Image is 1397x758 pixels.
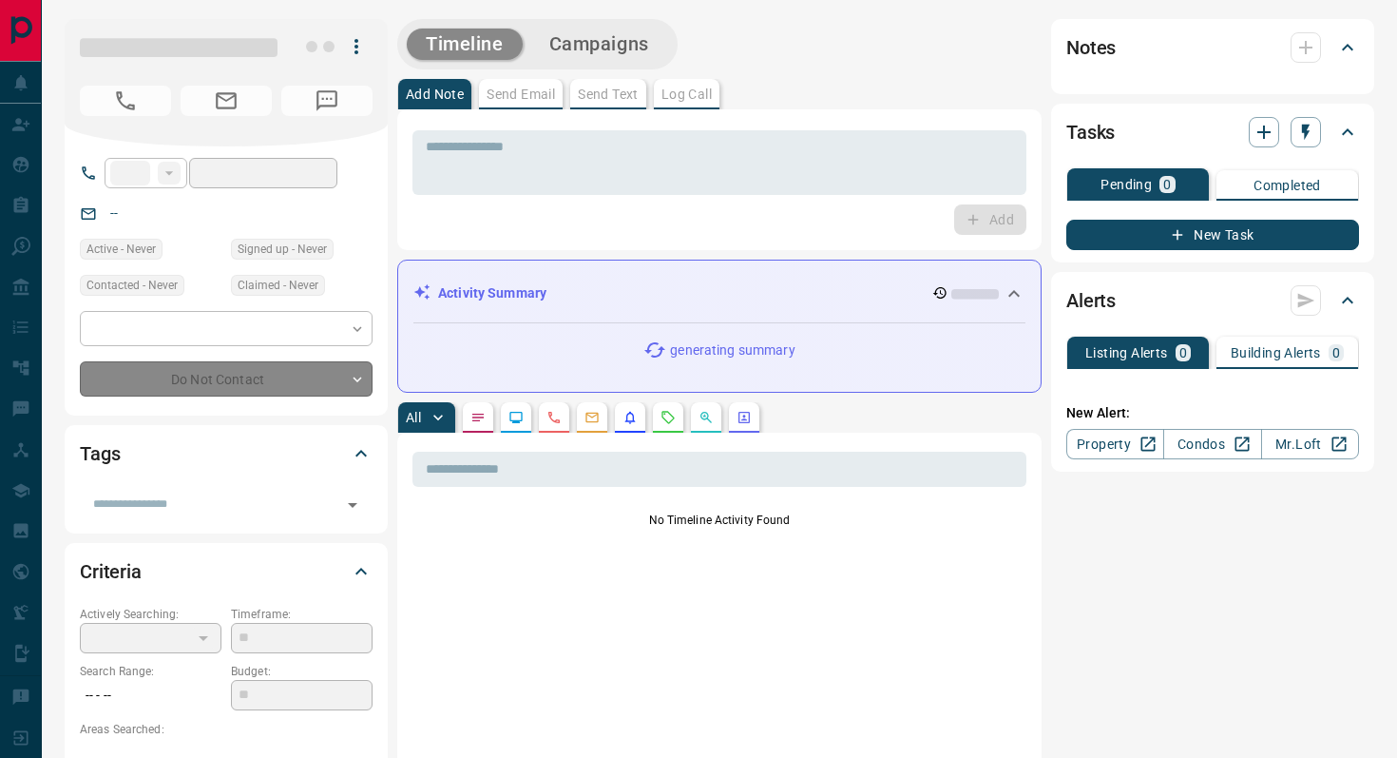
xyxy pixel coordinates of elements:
a: Property [1066,429,1164,459]
p: Building Alerts [1231,346,1321,360]
p: Actively Searching: [80,606,221,623]
a: Mr.Loft [1261,429,1359,459]
p: Timeframe: [231,606,373,623]
span: Claimed - Never [238,276,318,295]
p: 0 [1163,178,1171,191]
svg: Opportunities [698,410,714,425]
svg: Agent Actions [737,410,752,425]
div: Activity Summary [413,276,1025,311]
div: Criteria [80,549,373,594]
a: Condos [1163,429,1261,459]
span: No Number [80,86,171,116]
p: -- - -- [80,680,221,711]
h2: Tasks [1066,117,1115,147]
p: Listing Alerts [1085,346,1168,360]
div: Notes [1066,25,1359,70]
div: Tags [80,431,373,476]
button: New Task [1066,220,1359,250]
span: No Number [281,86,373,116]
svg: Emails [584,410,600,425]
div: Do Not Contact [80,361,373,397]
span: Contacted - Never [86,276,178,295]
span: No Email [181,86,272,116]
div: Tasks [1066,109,1359,155]
p: 0 [1332,346,1340,360]
p: Completed [1253,179,1321,192]
p: 0 [1179,346,1187,360]
h2: Alerts [1066,285,1116,316]
svg: Lead Browsing Activity [508,410,524,425]
button: Open [339,492,366,518]
p: All [406,411,421,424]
p: Areas Searched: [80,721,373,738]
p: Pending [1100,178,1152,191]
p: New Alert: [1066,403,1359,423]
p: Search Range: [80,663,221,680]
h2: Notes [1066,32,1116,63]
p: Add Note [406,87,464,101]
button: Timeline [407,29,523,60]
svg: Notes [470,410,486,425]
h2: Criteria [80,556,142,587]
p: Activity Summary [438,283,546,303]
p: Budget: [231,663,373,680]
div: Alerts [1066,278,1359,323]
svg: Listing Alerts [622,410,638,425]
p: generating summary [670,340,794,360]
svg: Requests [660,410,676,425]
p: No Timeline Activity Found [412,512,1026,529]
a: -- [110,205,118,221]
svg: Calls [546,410,562,425]
h2: Tags [80,438,120,469]
span: Active - Never [86,240,156,259]
span: Signed up - Never [238,240,327,259]
button: Campaigns [530,29,668,60]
